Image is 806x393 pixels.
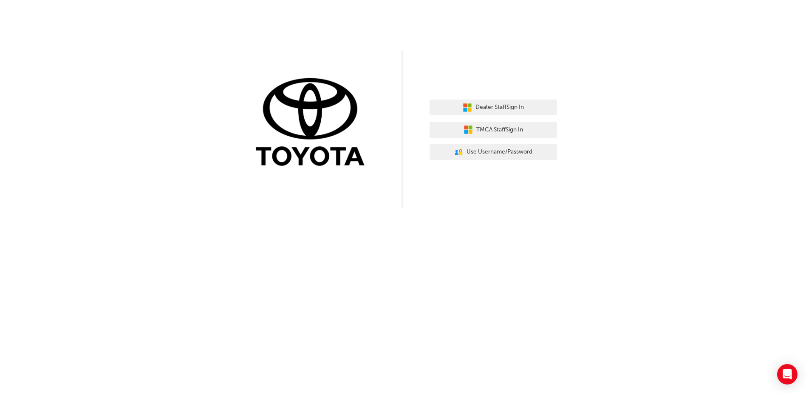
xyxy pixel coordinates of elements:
span: TMCA Staff Sign In [476,125,523,135]
img: Trak [249,76,377,170]
span: Use Username/Password [467,147,532,157]
button: TMCA StaffSign In [430,122,557,138]
span: Dealer Staff Sign In [475,103,524,112]
button: Dealer StaffSign In [430,100,557,116]
div: Open Intercom Messenger [777,364,798,384]
button: Use Username/Password [430,144,557,160]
